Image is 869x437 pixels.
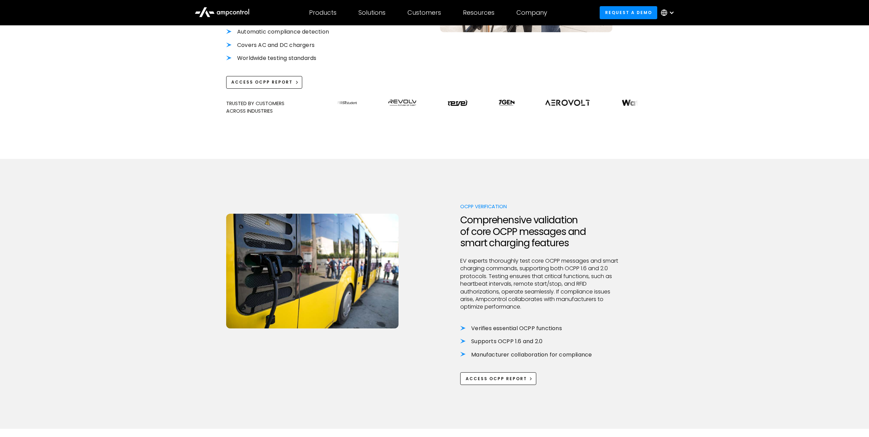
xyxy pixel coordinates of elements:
[407,9,441,16] div: Customers
[226,54,389,62] li: Worldwide testing standards
[309,9,336,16] div: Products
[460,325,623,332] li: Verifies essential OCPP functions
[460,203,623,210] div: OCPP Verification
[516,9,547,16] div: Company
[358,9,385,16] div: Solutions
[226,41,389,49] li: Covers AC and DC chargers
[231,79,293,85] div: Access OCPP Report
[460,257,623,311] p: EV experts thoroughly test core OCPP messages and smart charging commands, supporting both OCPP 1...
[463,9,494,16] div: Resources
[226,28,389,36] li: Automatic compliance detection
[226,100,326,115] div: Trusted By Customers Across Industries
[460,214,623,249] h2: Comprehensive validation of core OCPP messages and smart charging features
[460,372,536,385] a: Access OCPP Report
[466,376,527,382] div: Access OCPP Report
[460,338,623,345] li: Supports OCPP 1.6 and 2.0
[226,214,399,328] img: fleet operators analyzing a charger outside
[600,6,657,19] a: Request a demo
[226,76,302,89] a: Access OCPP Report
[460,351,623,359] li: Manufacturer collaboration for compliance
